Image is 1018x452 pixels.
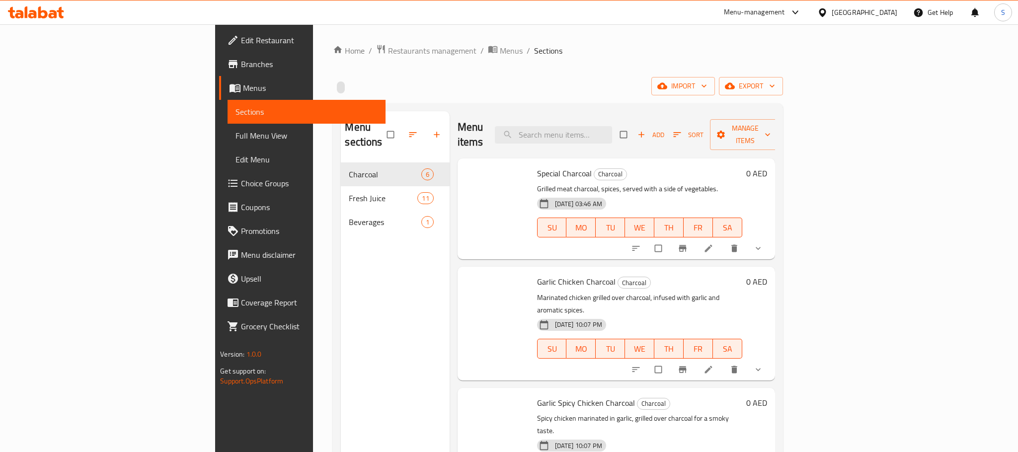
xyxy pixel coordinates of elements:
div: items [417,192,433,204]
span: export [727,80,775,92]
li: / [527,45,530,57]
span: Version: [220,348,244,361]
a: Edit Menu [228,148,385,171]
span: [DATE] 10:07 PM [551,320,606,329]
span: Select to update [649,360,670,379]
span: Branches [241,58,377,70]
span: Garlic Chicken Charcoal [537,274,616,289]
span: Menus [500,45,523,57]
span: Beverages [349,216,421,228]
span: TU [600,221,621,235]
button: WE [625,339,654,359]
div: Charcoal [594,168,627,180]
a: Menus [488,44,523,57]
span: TH [658,342,680,356]
button: FR [684,339,713,359]
button: Add [635,127,667,143]
button: delete [723,359,747,380]
a: Menu disclaimer [219,243,385,267]
span: Select all sections [381,125,402,144]
span: Select to update [649,239,670,258]
a: Branches [219,52,385,76]
span: WE [629,221,650,235]
span: SA [717,342,738,356]
h6: 0 AED [746,166,767,180]
button: SA [713,218,742,237]
span: TH [658,221,680,235]
button: FR [684,218,713,237]
span: FR [688,221,709,235]
div: Fresh Juice11 [341,186,449,210]
button: Manage items [710,119,781,150]
span: Charcoal [618,277,650,289]
span: Sort [673,129,704,141]
span: Fresh Juice [349,192,417,204]
nav: breadcrumb [333,44,783,57]
span: 1.0.0 [246,348,262,361]
button: import [651,77,715,95]
span: Sections [235,106,377,118]
span: Coverage Report [241,297,377,308]
a: Sections [228,100,385,124]
span: Add [637,129,664,141]
span: Menus [243,82,377,94]
span: Promotions [241,225,377,237]
span: Upsell [241,273,377,285]
button: MO [566,218,596,237]
button: show more [747,237,771,259]
button: Sort [671,127,706,143]
a: Grocery Checklist [219,314,385,338]
span: MO [570,221,592,235]
h6: 0 AED [746,275,767,289]
span: S [1001,7,1005,18]
svg: Show Choices [753,243,763,253]
span: Grocery Checklist [241,320,377,332]
h2: Menu items [458,120,483,150]
span: 11 [418,194,433,203]
span: Manage items [718,122,773,147]
span: Full Menu View [235,130,377,142]
span: MO [570,342,592,356]
div: Beverages1 [341,210,449,234]
div: [GEOGRAPHIC_DATA] [832,7,897,18]
a: Upsell [219,267,385,291]
span: Special Charcoal [537,166,592,181]
div: Charcoal6 [341,162,449,186]
a: Coverage Report [219,291,385,314]
h6: 0 AED [746,396,767,410]
a: Full Menu View [228,124,385,148]
p: Spicy chicken marinated in garlic, grilled over charcoal for a smoky taste. [537,412,742,437]
div: Charcoal [637,398,670,410]
nav: Menu sections [341,158,449,238]
button: SU [537,339,567,359]
span: Sort sections [402,124,426,146]
a: Support.OpsPlatform [220,375,283,387]
span: Select section [614,125,635,144]
span: Garlic Spicy Chicken Charcoal [537,395,635,410]
a: Menus [219,76,385,100]
span: [DATE] 10:07 PM [551,441,606,451]
button: Branch-specific-item [672,359,696,380]
span: Charcoal [349,168,421,180]
span: Menu disclaimer [241,249,377,261]
span: Charcoal [594,168,626,180]
li: / [480,45,484,57]
div: Charcoal [618,277,651,289]
div: Menu-management [724,6,785,18]
p: Grilled meat charcoal, spices, served with a side of vegetables. [537,183,742,195]
a: Restaurants management [376,44,476,57]
span: FR [688,342,709,356]
button: WE [625,218,654,237]
button: Branch-specific-item [672,237,696,259]
button: export [719,77,783,95]
span: Add item [635,127,667,143]
button: TH [654,218,684,237]
button: MO [566,339,596,359]
span: Coupons [241,201,377,213]
button: Add section [426,124,450,146]
a: Edit Restaurant [219,28,385,52]
span: [DATE] 03:46 AM [551,199,606,209]
button: delete [723,237,747,259]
